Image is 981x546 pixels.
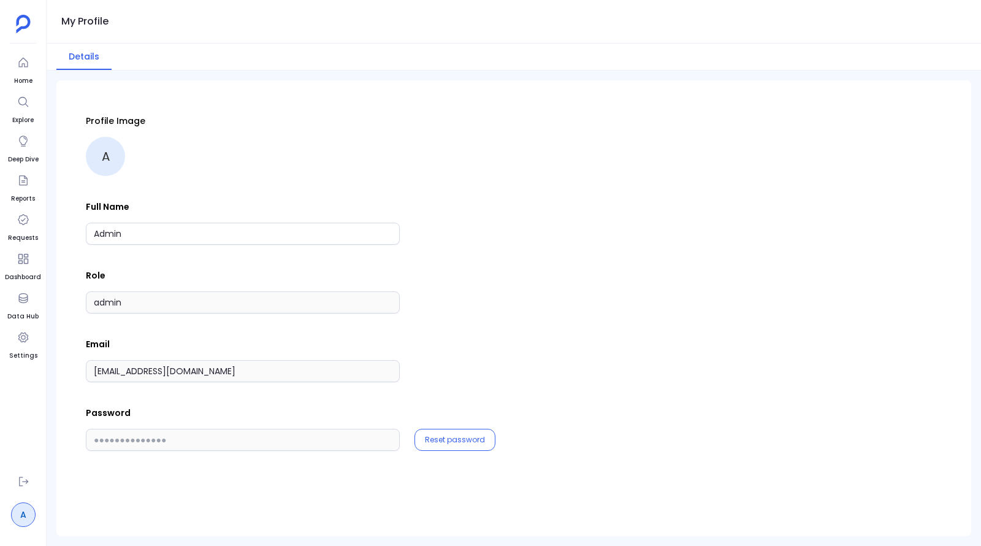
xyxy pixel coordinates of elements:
[12,52,34,86] a: Home
[425,435,485,445] button: Reset password
[86,360,400,382] input: Email
[8,209,38,243] a: Requests
[11,194,35,204] span: Reports
[12,91,34,125] a: Explore
[61,13,109,30] h1: My Profile
[12,115,34,125] span: Explore
[9,326,37,361] a: Settings
[56,44,112,70] button: Details
[16,15,31,33] img: petavue logo
[11,502,36,527] a: A
[86,115,942,127] p: Profile Image
[12,76,34,86] span: Home
[8,155,39,164] span: Deep Dive
[8,233,38,243] span: Requests
[5,248,41,282] a: Dashboard
[86,137,125,176] div: A
[86,291,400,313] input: Role
[86,407,942,419] p: Password
[8,130,39,164] a: Deep Dive
[86,201,942,213] p: Full Name
[86,223,400,245] input: Full Name
[11,169,35,204] a: Reports
[7,312,39,321] span: Data Hub
[7,287,39,321] a: Data Hub
[5,272,41,282] span: Dashboard
[9,351,37,361] span: Settings
[86,269,942,282] p: Role
[86,338,942,350] p: Email
[86,429,400,451] input: ●●●●●●●●●●●●●●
